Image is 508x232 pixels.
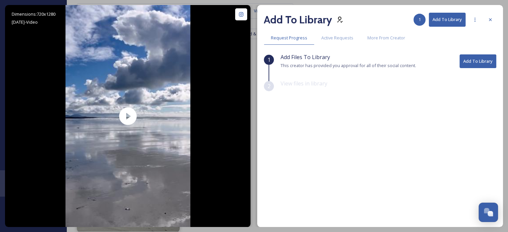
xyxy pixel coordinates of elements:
[429,13,466,26] button: Add To Library
[264,12,332,28] h2: Add To Library
[479,203,498,222] button: Open Chat
[281,53,330,61] span: Add Files To Library
[281,80,327,87] span: View files in library
[367,35,405,41] span: More From Creator
[268,82,271,90] span: 2
[281,62,416,68] span: This creator has provided you approval for all of their social content.
[65,5,190,227] img: thumbnail
[460,54,496,68] button: Add To Library
[268,56,271,64] span: 1
[271,35,307,41] span: Request Progress
[321,35,353,41] span: Active Requests
[12,19,38,25] span: [DATE] - Video
[418,16,421,23] span: 1
[12,11,55,17] span: Dimensions: 720 x 1280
